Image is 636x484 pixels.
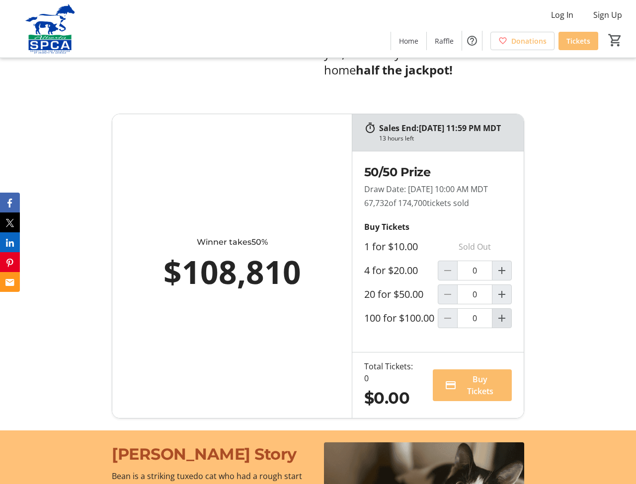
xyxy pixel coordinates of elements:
[6,4,94,54] img: Alberta SPCA's Logo
[364,197,512,209] p: 67,732 tickets sold
[606,31,624,49] button: Cart
[364,312,434,324] label: 100 for $100.00
[364,288,423,300] label: 20 for $50.00
[364,163,512,181] h2: 50/50 Prize
[156,248,308,296] div: $108,810
[511,36,547,46] span: Donations
[566,36,590,46] span: Tickets
[585,7,630,23] button: Sign Up
[112,444,297,464] span: [PERSON_NAME] Story
[379,123,419,134] span: Sales End:
[461,373,500,397] span: Buy Tickets
[391,32,426,50] a: Home
[558,32,598,50] a: Tickets
[492,261,511,280] button: Increment by one
[364,183,512,195] p: Draw Date: [DATE] 10:00 AM MDT
[433,369,512,401] button: Buy Tickets
[379,134,414,143] div: 13 hours left
[251,237,268,247] span: 50%
[356,62,453,78] strong: half the jackpot!
[490,32,555,50] a: Donations
[435,36,454,46] span: Raffle
[593,9,622,21] span: Sign Up
[543,7,581,23] button: Log In
[419,123,501,134] span: [DATE] 11:59 PM MDT
[364,360,417,384] div: Total Tickets: 0
[492,309,511,328] button: Increment by one
[399,36,418,46] span: Home
[438,237,511,257] p: Sold Out
[462,31,482,51] button: Help
[364,241,418,253] label: 1 for $10.00
[551,9,573,21] span: Log In
[389,198,427,208] span: of 174,700
[364,265,418,277] label: 4 for $20.00
[427,32,462,50] a: Raffle
[364,386,417,410] div: $0.00
[156,236,308,248] div: Winner takes
[492,285,511,304] button: Increment by one
[364,221,409,232] strong: Buy Tickets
